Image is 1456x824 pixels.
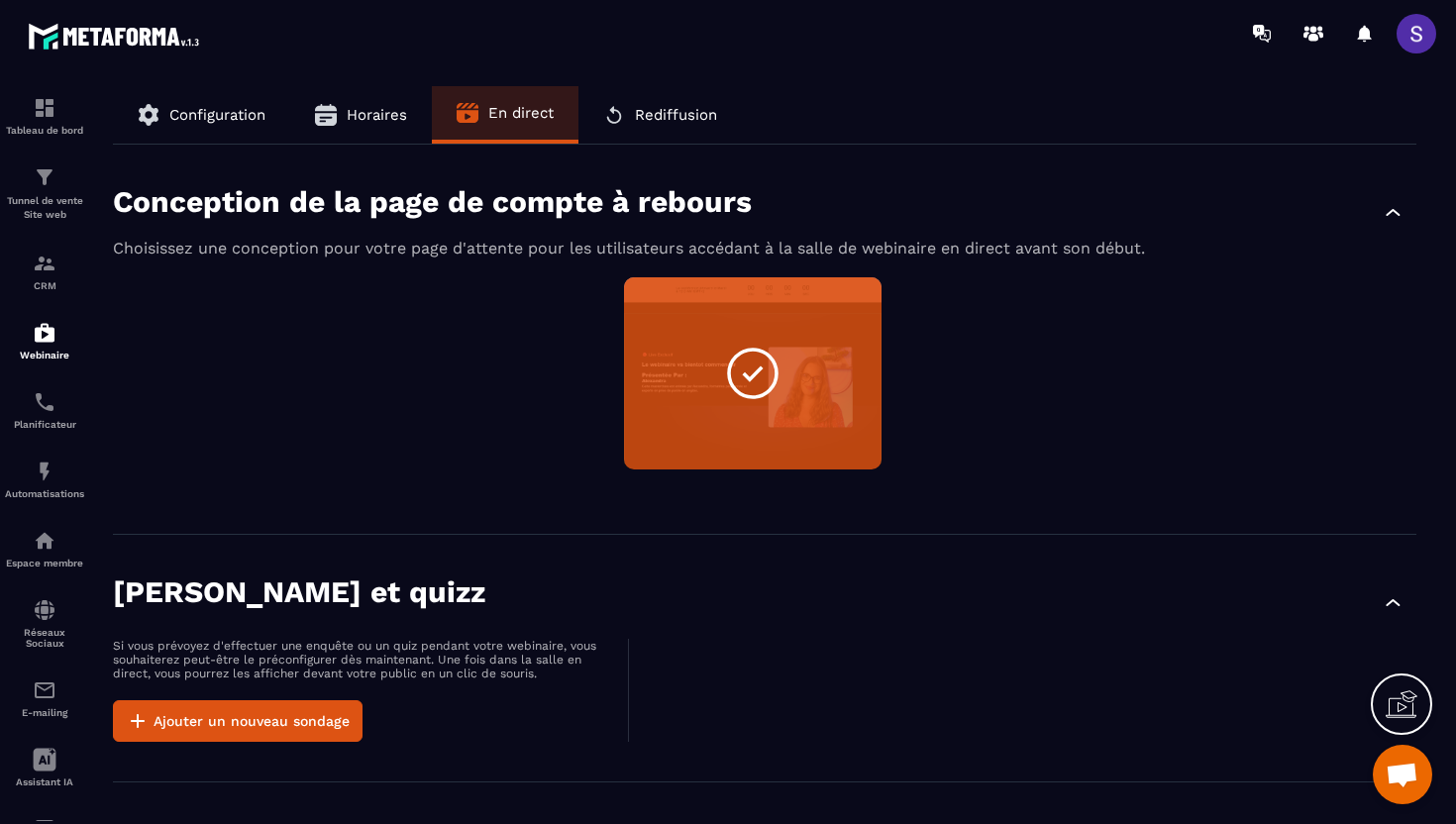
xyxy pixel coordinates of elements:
[290,86,432,144] button: Horaires
[5,445,84,514] a: automationsautomationsAutomatisations
[1373,745,1432,804] div: Ouvrir le chat
[578,86,742,144] button: Rediffusion
[113,184,752,219] p: Conception de la page de compte à rebours
[5,776,84,787] p: Assistant IA
[33,321,56,345] img: automations
[5,664,84,733] a: emailemailE-mailing
[347,106,407,124] span: Horaires
[33,252,56,275] img: formation
[113,639,608,680] p: Si vous prévoyez d'effectuer une enquête ou un quiz pendant votre webinaire, vous souhaiterez peu...
[33,678,56,702] img: email
[5,488,84,499] p: Automatisations
[5,125,84,136] p: Tableau de bord
[5,237,84,306] a: formationformationCRM
[432,86,578,140] button: En direct
[33,529,56,553] img: automations
[113,574,485,609] p: [PERSON_NAME] et quizz
[33,165,56,189] img: formation
[28,18,206,54] img: logo
[5,627,84,649] p: Réseaux Sociaux
[5,375,84,445] a: schedulerschedulerPlanificateur
[5,733,84,802] a: Assistant IA
[33,390,56,414] img: scheduler
[5,558,84,568] p: Espace membre
[5,306,84,375] a: automationsautomationsWebinaire
[33,96,56,120] img: formation
[5,151,84,237] a: formationformationTunnel de vente Site web
[5,583,84,664] a: social-networksocial-networkRéseaux Sociaux
[5,280,84,291] p: CRM
[5,81,84,151] a: formationformationTableau de bord
[488,104,554,122] span: En direct
[5,419,84,430] p: Planificateur
[113,239,1416,257] p: Choisissez une conception pour votre page d'attente pour les utilisateurs accédant à la salle de ...
[5,194,84,222] p: Tunnel de vente Site web
[33,598,56,622] img: social-network
[5,350,84,360] p: Webinaire
[5,514,84,583] a: automationsautomationsEspace membre
[5,707,84,718] p: E-mailing
[635,106,717,124] span: Rediffusion
[169,106,265,124] span: Configuration
[113,86,290,144] button: Configuration
[113,700,363,742] button: Ajouter un nouveau sondage
[33,460,56,483] img: automations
